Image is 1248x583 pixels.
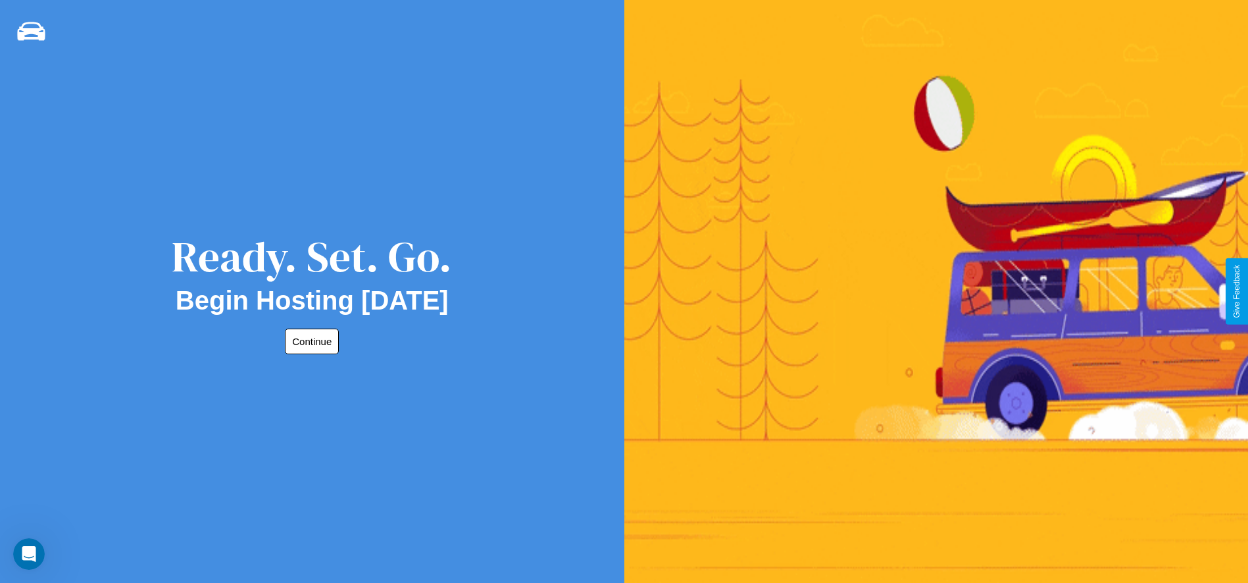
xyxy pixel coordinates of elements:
div: Give Feedback [1232,265,1241,318]
button: Continue [285,329,339,354]
h2: Begin Hosting [DATE] [176,286,449,315]
iframe: Intercom live chat [13,538,45,570]
div: Ready. Set. Go. [172,227,452,286]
